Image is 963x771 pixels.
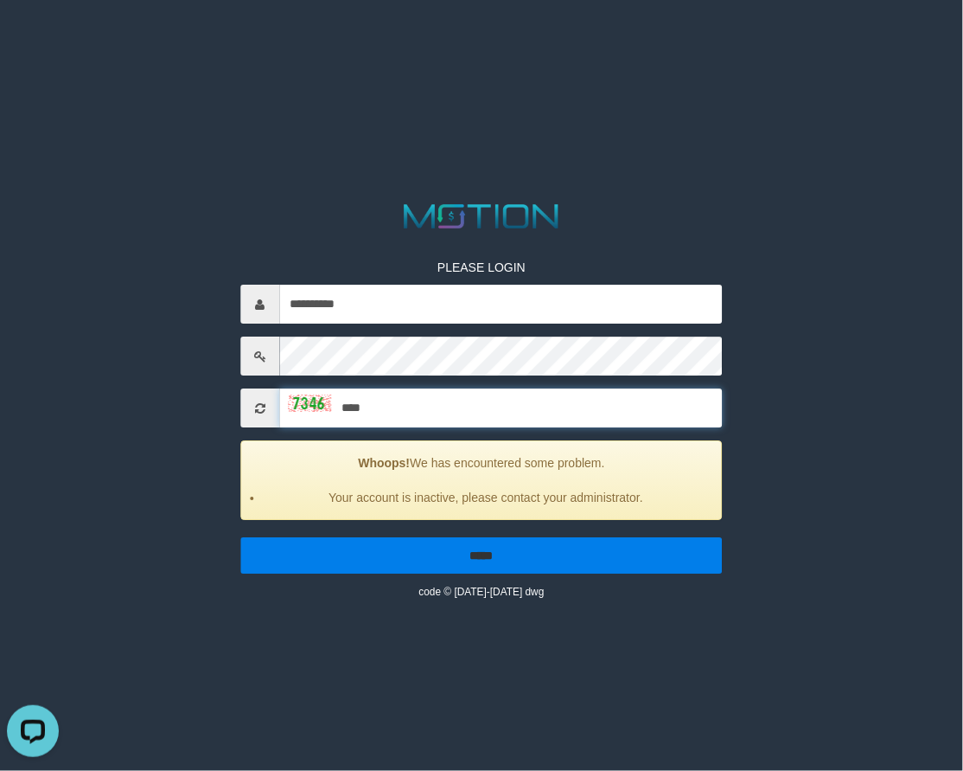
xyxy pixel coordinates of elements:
li: Your account is inactive, please contact your administrator. [263,490,708,507]
small: code © [DATE]-[DATE] dwg [418,587,544,599]
img: captcha [288,395,331,412]
strong: Whoops! [358,457,410,471]
button: Open LiveChat chat widget [7,7,59,59]
div: We has encountered some problem. [240,441,722,521]
p: PLEASE LOGIN [240,260,722,277]
img: MOTION_logo.png [397,200,565,233]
